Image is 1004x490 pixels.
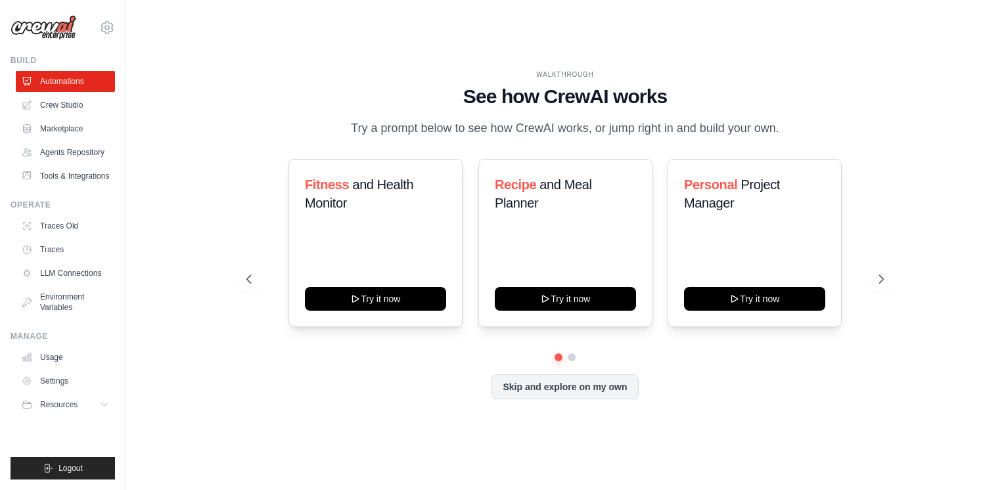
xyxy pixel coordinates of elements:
span: Logout [58,463,83,474]
iframe: Chat Widget [938,427,1004,490]
h1: See how CrewAI works [246,85,884,108]
a: Usage [16,347,115,368]
p: Try a prompt below to see how CrewAI works, or jump right in and build your own. [344,119,786,138]
button: Resources [16,394,115,415]
button: Skip and explore on my own [491,374,638,399]
button: Try it now [305,287,446,311]
button: Try it now [495,287,636,311]
a: Automations [16,71,115,92]
a: Traces Old [16,215,115,236]
a: Environment Variables [16,286,115,318]
div: Manage [11,331,115,342]
a: Crew Studio [16,95,115,116]
span: and Meal Planner [495,177,591,210]
button: Try it now [684,287,825,311]
span: Resources [40,399,78,410]
div: Build [11,55,115,66]
a: Tools & Integrations [16,166,115,187]
button: Logout [11,457,115,479]
span: and Health Monitor [305,177,413,210]
a: Agents Repository [16,142,115,163]
div: Operate [11,200,115,210]
img: Logo [11,15,76,40]
span: Fitness [305,177,349,192]
a: Marketplace [16,118,115,139]
div: WALKTHROUGH [246,70,884,79]
a: LLM Connections [16,263,115,284]
span: Personal [684,177,737,192]
a: Traces [16,239,115,260]
div: 聊天小组件 [938,427,1004,490]
a: Settings [16,370,115,391]
span: Recipe [495,177,536,192]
